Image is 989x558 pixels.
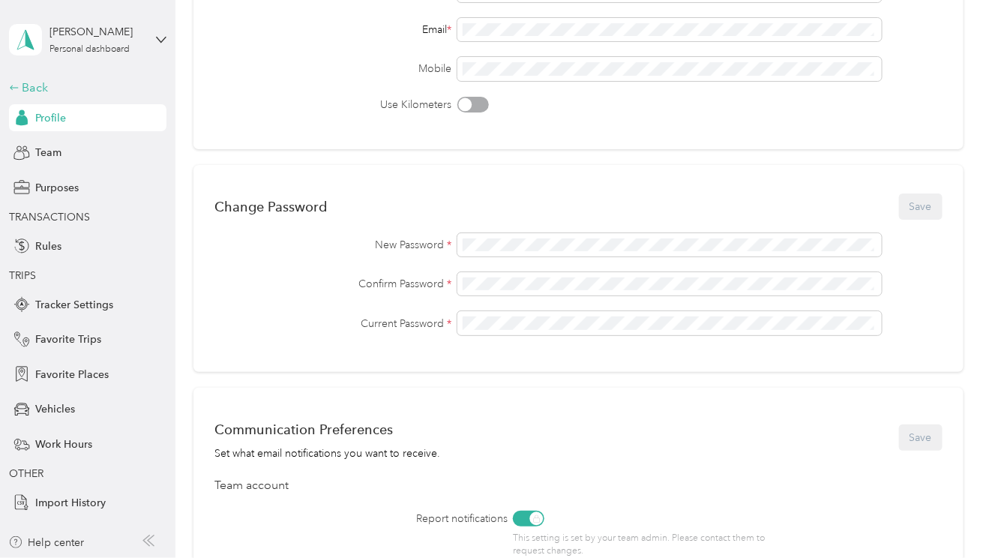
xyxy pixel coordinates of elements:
span: Team [35,145,61,160]
span: Favorite Places [35,367,109,382]
span: Favorite Trips [35,331,101,347]
span: Work Hours [35,436,92,452]
div: Email [214,22,451,37]
span: OTHER [9,467,43,480]
span: Tracker Settings [35,297,113,313]
div: Change Password [214,199,327,214]
span: Vehicles [35,401,75,417]
label: Report notifications [298,511,508,526]
label: Confirm Password [214,276,451,292]
span: Import History [35,495,106,511]
div: Team account [214,477,942,495]
div: Personal dashboard [49,45,130,54]
label: New Password [214,237,451,253]
span: Purposes [35,180,79,196]
div: Communication Preferences [214,421,440,437]
p: This setting is set by your team admin. Please contact them to request changes. [513,532,781,558]
label: Mobile [214,61,451,76]
button: Help center [8,535,85,550]
div: Set what email notifications you want to receive. [214,445,440,461]
span: TRANSACTIONS [9,211,90,223]
label: Current Password [214,316,451,331]
span: Rules [35,238,61,254]
div: [PERSON_NAME] [49,24,143,40]
label: Use Kilometers [214,97,451,112]
span: TRIPS [9,269,36,282]
div: Back [9,79,159,97]
span: Profile [35,110,66,126]
iframe: Everlance-gr Chat Button Frame [905,474,989,558]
